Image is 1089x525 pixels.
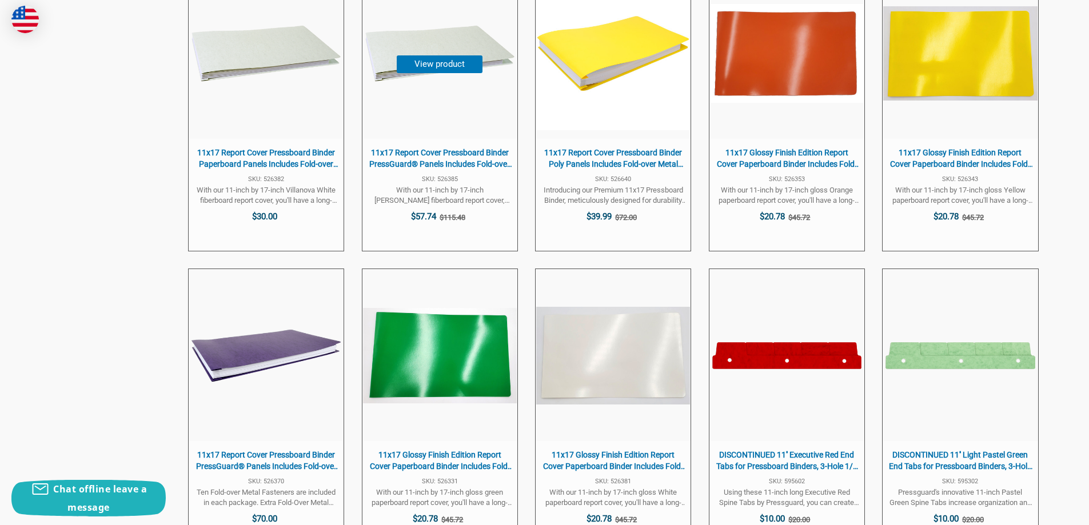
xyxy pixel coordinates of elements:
span: $20.78 [760,211,785,222]
iframe: Google Customer Reviews [995,494,1089,525]
span: $39.99 [587,211,612,222]
span: $20.00 [788,515,810,524]
span: $45.72 [788,213,810,222]
span: SKU: 526382 [194,176,338,182]
span: 11x17 Report Cover Pressboard Binder PressGuard® Panels Includes Fold-over Metal Fasteners [PERSO... [368,147,512,170]
span: Chat offline leave a message [53,483,147,514]
span: $10.00 [934,514,959,524]
span: 11x17 Report Cover Pressboard Binder Paperboard Panels Includes Fold-over Metal Fasteners | Villa... [194,147,338,170]
span: 11x17 Glossy Finish Edition Report Cover Paperboard Binder Includes Fold-over Metal Fasteners Glo... [715,147,859,170]
img: 11x17 Report Cover Pressboard Binder PressGuard® Panels Includes Fold-over Metal Fasteners Purple... [189,279,343,432]
img: 11x17 Glossy Finish Edition Report Cover Paperboard Binder Includes Fold-over Metal Fasteners Glo... [883,6,1037,101]
span: $70.00 [252,514,277,524]
span: SKU: 595302 [888,478,1032,484]
span: SKU: 526331 [368,478,512,484]
img: 11x17 Glossy Finish Edition Report Cover Paperboard Binder Includes Fold-over Metal Fasteners Glo... [536,307,690,404]
span: With our 11-inch by 17-inch gloss Orange paperboard report cover, you'll have a long-lasting, eas... [715,185,859,206]
span: $72.00 [615,213,637,222]
img: 11x17 Glossy Finish Edition Report Cover Paperboard Binder Includes Fold-over Metal Fasteners Glo... [710,4,864,103]
span: 11x17 Glossy Finish Edition Report Cover Paperboard Binder Includes Fold-over Metal Fasteners Glo... [368,450,512,472]
span: Introducing our Premium 11x17 Pressboard Binder, meticulously designed for durability and functio... [541,185,685,206]
button: View product [397,55,482,73]
span: 11x17 Report Cover Pressboard Binder Poly Panels Includes Fold-over Metal Fasteners Yellow Packag... [541,147,685,170]
span: $20.78 [413,514,438,524]
span: DISCONTINUED 11'' Light Pastel Green End Tabs for Pressboard Binders, 3-Hole 1/5 Cut. (20 per Pac... [888,450,1032,472]
span: $30.00 [252,211,277,222]
span: $20.00 [962,515,984,524]
span: $20.78 [934,211,959,222]
span: DISCONTINUED 11'' Executive Red End Tabs for Pressboard Binders, 3-Hole 1/5 Cut. (20 per Package) [715,450,859,472]
span: 11x17 Report Cover Pressboard Binder PressGuard® Panels Includes Fold-over Metal Fasteners Purple... [194,450,338,472]
span: 11x17 Glossy Finish Edition Report Cover Paperboard Binder Includes Fold-over Metal Fasteners Glo... [888,147,1032,170]
span: With our 11-inch by 17-inch gloss Yellow paperboard report cover, you'll have a long-lasting, eas... [888,185,1032,206]
span: SKU: 595602 [715,478,859,484]
span: SKU: 526343 [888,176,1032,182]
span: With our 11-inch by 17-inch [PERSON_NAME] fiberboard report cover, you'll have a long-lasting, ea... [368,185,512,206]
span: $45.72 [962,213,984,222]
span: Ten Fold-over Metal Fasteners are included in each package. Extra Fold-Over Metal Fasteners orScr... [194,487,338,508]
button: Chat offline leave a message [11,480,166,516]
span: $45.72 [615,515,637,524]
span: With our 11-inch by 17-inch Villanova White fiberboard report cover, you'll have a long-lasting, ... [194,185,338,206]
span: SKU: 526370 [194,478,338,484]
span: With our 11-inch by 17-inch gloss green paperboard report cover, you'll have a long-lasting, easy... [368,487,512,508]
span: $115.48 [440,213,465,222]
span: SKU: 526381 [541,478,685,484]
span: 11x17 Glossy Finish Edition Report Cover Paperboard Binder Includes Fold-over Metal Fasteners Glo... [541,450,685,472]
span: SKU: 526353 [715,176,859,182]
span: With our 11-inch by 17-inch gloss White paperboard report cover, you'll have a long-lasting, easy... [541,487,685,508]
span: $10.00 [760,514,785,524]
span: SKU: 526640 [541,176,685,182]
span: $57.74 [411,211,436,222]
span: $45.72 [441,515,463,524]
span: $20.78 [587,514,612,524]
span: Using these 11-inch long Executive Red Spine Tabs by Pressguard, you can create highly visible an... [715,487,859,508]
span: SKU: 526385 [368,176,512,182]
img: duty and tax information for United States [11,6,39,33]
span: Pressguard's innovative 11-inch Pastel Green Spine Tabs increase organization and efficiency of y... [888,487,1032,508]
